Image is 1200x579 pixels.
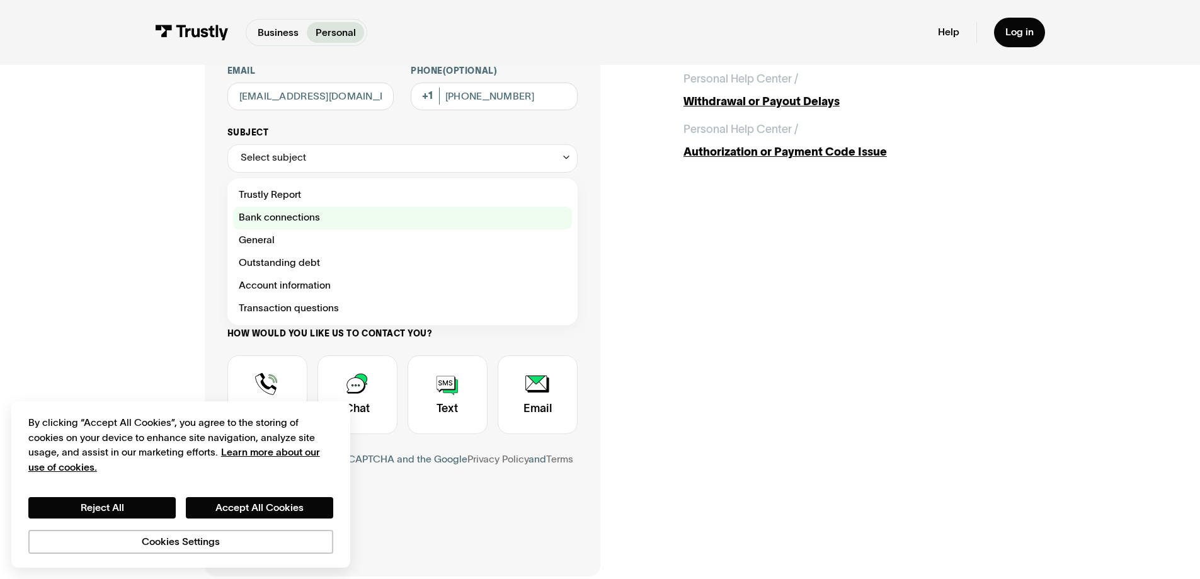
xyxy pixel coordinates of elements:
[307,22,364,43] a: Personal
[683,71,798,88] div: Personal Help Center /
[28,415,333,474] div: By clicking “Accept All Cookies”, you agree to the storing of cookies on your device to enhance s...
[239,209,320,226] span: Bank connections
[241,149,306,166] div: Select subject
[1005,26,1034,38] div: Log in
[227,173,578,325] nav: Select subject
[239,186,301,204] span: Trustly Report
[443,66,497,76] span: (Optional)
[239,232,275,249] span: General
[683,121,798,138] div: Personal Help Center /
[227,328,578,340] label: How would you like us to contact you?
[11,401,350,568] div: Cookie banner
[467,454,529,464] a: Privacy Policy
[227,3,578,554] form: Contact Trustly Support
[316,25,356,40] p: Personal
[227,127,578,139] label: Subject
[227,451,578,485] div: This site is protected by reCAPTCHA and the Google and apply.
[227,83,394,111] input: alex@mail.com
[249,22,307,43] a: Business
[683,144,996,161] div: Authorization or Payment Code Issue
[411,66,578,77] label: Phone
[683,93,996,110] div: Withdrawal or Payout Delays
[239,255,320,272] span: Outstanding debt
[28,530,333,554] button: Cookies Settings
[227,66,394,77] label: Email
[938,26,959,38] a: Help
[994,18,1045,47] a: Log in
[155,25,229,40] img: Trustly Logo
[227,144,578,173] div: Select subject
[186,497,333,519] button: Accept All Cookies
[28,415,333,553] div: Privacy
[683,71,996,110] a: Personal Help Center /Withdrawal or Payout Delays
[258,25,299,40] p: Business
[28,497,176,519] button: Reject All
[411,83,578,111] input: (555) 555-5555
[239,300,339,317] span: Transaction questions
[683,121,996,161] a: Personal Help Center /Authorization or Payment Code Issue
[239,277,331,294] span: Account information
